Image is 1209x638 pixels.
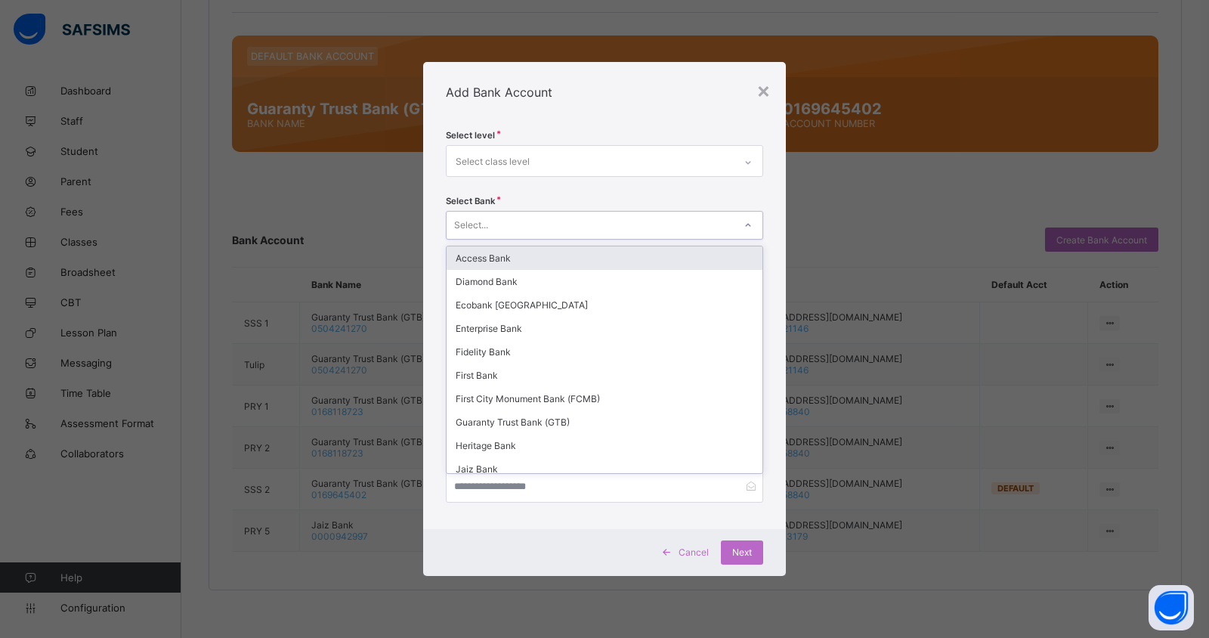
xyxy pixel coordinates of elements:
[732,547,752,558] span: Next
[446,196,495,206] span: Select Bank
[447,270,762,293] div: Diamond Bank
[447,364,762,387] div: First Bank
[447,457,762,481] div: Jaiz Bank
[447,340,762,364] div: Fidelity Bank
[446,130,495,141] span: Select level
[679,547,709,558] span: Cancel
[447,317,762,340] div: Enterprise Bank
[447,246,762,270] div: Access Bank
[454,211,488,240] div: Select...
[1149,585,1194,630] button: Open asap
[447,434,762,457] div: Heritage Bank
[447,410,762,434] div: Guaranty Trust Bank (GTB)
[446,85,552,100] span: Add Bank Account
[447,293,762,317] div: Ecobank [GEOGRAPHIC_DATA]
[456,147,530,175] div: Select class level
[756,77,771,103] div: ×
[447,387,762,410] div: First City Monument Bank (FCMB)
